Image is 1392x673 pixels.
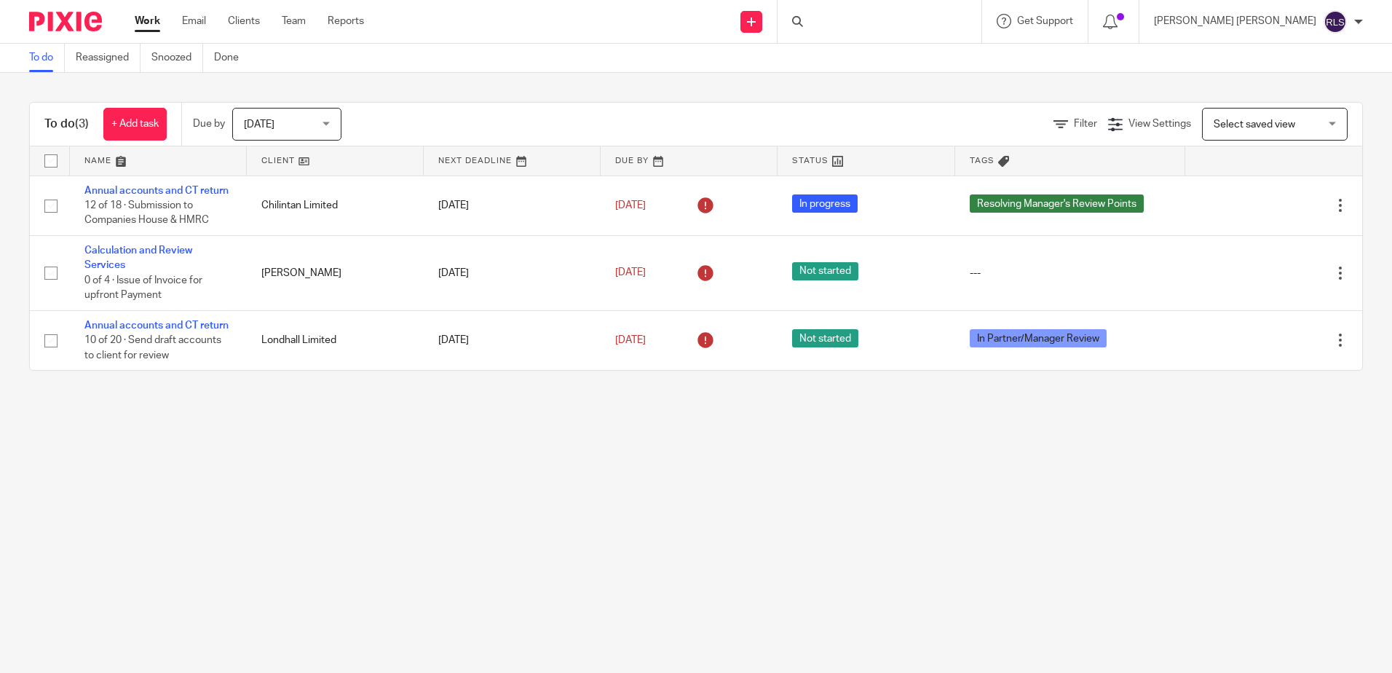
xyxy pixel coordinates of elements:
[970,157,994,165] span: Tags
[282,14,306,28] a: Team
[244,119,274,130] span: [DATE]
[193,117,225,131] p: Due by
[970,329,1107,347] span: In Partner/Manager Review
[424,176,601,235] td: [DATE]
[182,14,206,28] a: Email
[424,310,601,370] td: [DATE]
[247,235,424,310] td: [PERSON_NAME]
[328,14,364,28] a: Reports
[84,335,221,361] span: 10 of 20 · Send draft accounts to client for review
[103,108,167,141] a: + Add task
[247,176,424,235] td: Chilintan Limited
[792,194,858,213] span: In progress
[44,117,89,132] h1: To do
[970,266,1171,280] div: ---
[76,44,141,72] a: Reassigned
[75,118,89,130] span: (3)
[214,44,250,72] a: Done
[1214,119,1295,130] span: Select saved view
[424,235,601,310] td: [DATE]
[1324,10,1347,34] img: svg%3E
[29,44,65,72] a: To do
[228,14,260,28] a: Clients
[792,329,858,347] span: Not started
[84,275,202,301] span: 0 of 4 · Issue of Invoice for upfront Payment
[1074,119,1097,129] span: Filter
[247,310,424,370] td: Londhall Limited
[615,335,646,345] span: [DATE]
[84,320,229,331] a: Annual accounts and CT return
[84,186,229,196] a: Annual accounts and CT return
[792,262,858,280] span: Not started
[615,200,646,210] span: [DATE]
[1017,16,1073,26] span: Get Support
[84,245,192,270] a: Calculation and Review Services
[151,44,203,72] a: Snoozed
[970,194,1144,213] span: Resolving Manager's Review Points
[1128,119,1191,129] span: View Settings
[84,200,209,226] span: 12 of 18 · Submission to Companies House & HMRC
[29,12,102,31] img: Pixie
[1154,14,1316,28] p: [PERSON_NAME] [PERSON_NAME]
[615,268,646,278] span: [DATE]
[135,14,160,28] a: Work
